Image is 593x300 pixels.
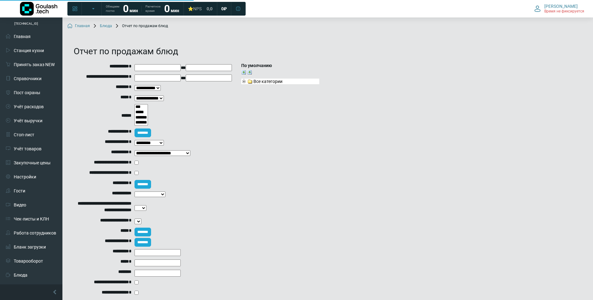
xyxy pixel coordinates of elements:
a: ⭐NPS 0,0 [184,3,216,14]
a: Блюда [92,24,112,29]
strong: 0 [164,3,170,15]
span: 0,0 [207,6,213,12]
span: мин [130,8,138,13]
a: 0 ₽ [218,3,231,14]
img: Развернуть [247,70,252,75]
a: Обещаем гостю 0 мин Расчетное время 0 мин [102,3,183,14]
h1: Отчет по продажам блюд [74,46,582,57]
span: Отчет по продажам блюд [115,24,168,29]
a: Все категории [247,79,283,84]
span: мин [171,8,179,13]
b: По умолчанию [241,63,272,68]
img: Логотип компании Goulash.tech [20,2,57,16]
div: ⭐ [188,6,202,12]
span: [PERSON_NAME] [544,3,578,9]
span: Расчетное время [145,4,160,13]
a: Главная [67,24,90,29]
span: Время не фиксируется [544,9,584,14]
img: Свернуть [241,70,246,75]
span: Обещаем гостю [106,4,119,13]
span: 0 [221,6,224,12]
strong: 0 [123,3,129,15]
span: ₽ [224,6,227,12]
button: [PERSON_NAME] Время не фиксируется [531,2,588,15]
span: NPS [193,6,202,11]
